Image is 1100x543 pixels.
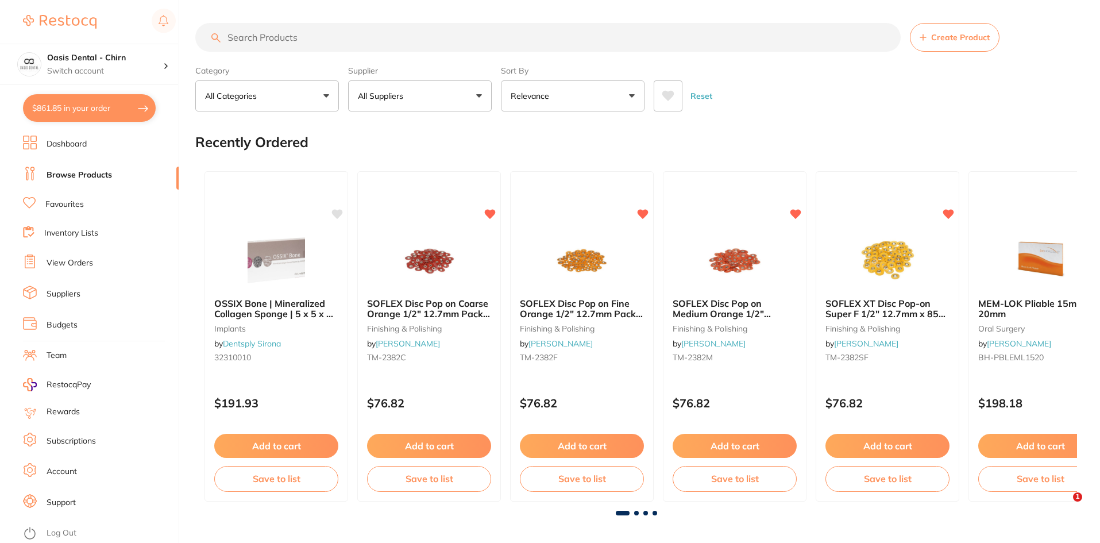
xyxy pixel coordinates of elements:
[673,396,797,410] p: $76.82
[214,338,281,349] span: by
[528,338,593,349] a: [PERSON_NAME]
[47,436,96,447] a: Subscriptions
[825,324,950,333] small: finishing & polishing
[1049,492,1077,520] iframe: Intercom live chat
[195,23,901,52] input: Search Products
[687,80,716,111] button: Reset
[987,338,1051,349] a: [PERSON_NAME]
[910,23,999,52] button: Create Product
[45,199,84,210] a: Favourites
[520,338,593,349] span: by
[545,232,619,289] img: SOFLEX Disc Pop on Fine Orange 1/2" 12.7mm Pack of 85
[520,466,644,491] button: Save to list
[47,170,112,181] a: Browse Products
[47,257,93,269] a: View Orders
[673,434,797,458] button: Add to cart
[47,66,163,77] p: Switch account
[47,288,80,300] a: Suppliers
[681,338,746,349] a: [PERSON_NAME]
[367,434,491,458] button: Add to cart
[392,232,466,289] img: SOFLEX Disc Pop on Coarse Orange 1/2" 12.7mm Pack of 85
[673,466,797,491] button: Save to list
[978,338,1051,349] span: by
[214,466,338,491] button: Save to list
[214,324,338,333] small: implants
[367,466,491,491] button: Save to list
[23,15,97,29] img: Restocq Logo
[47,350,67,361] a: Team
[239,232,314,289] img: OSSIX Bone | Mineralized Collagen Sponge | 5 x 5 x 10 mm (0.25 cc)
[47,466,77,477] a: Account
[23,94,156,122] button: $861.85 in your order
[223,338,281,349] a: Dentsply Sirona
[18,53,41,76] img: Oasis Dental - Chirn
[825,338,898,349] span: by
[47,406,80,418] a: Rewards
[195,134,308,151] h2: Recently Ordered
[501,66,644,76] label: Sort By
[673,324,797,333] small: finishing & polishing
[23,378,91,391] a: RestocqPay
[825,353,950,362] small: TM-2382SF
[47,138,87,150] a: Dashboard
[825,396,950,410] p: $76.82
[376,338,440,349] a: [PERSON_NAME]
[520,353,644,362] small: TM-2382F
[47,527,76,539] a: Log Out
[358,90,408,102] p: All Suppliers
[367,298,491,319] b: SOFLEX Disc Pop on Coarse Orange 1/2" 12.7mm Pack of 85
[673,353,797,362] small: TM-2382M
[195,80,339,111] button: All Categories
[214,353,338,362] small: 32310010
[367,324,491,333] small: finishing & polishing
[1003,232,1078,289] img: MEM-LOK Pliable 15mm x 20mm
[673,298,797,319] b: SOFLEX Disc Pop on Medium Orange 1/2" 12.7mm Pack of 85
[23,378,37,391] img: RestocqPay
[47,497,76,509] a: Support
[195,66,339,76] label: Category
[214,434,338,458] button: Add to cart
[825,434,950,458] button: Add to cart
[214,396,338,410] p: $191.93
[501,80,644,111] button: Relevance
[520,396,644,410] p: $76.82
[23,9,97,35] a: Restocq Logo
[367,396,491,410] p: $76.82
[214,298,338,319] b: OSSIX Bone | Mineralized Collagen Sponge | 5 x 5 x 10 mm (0.25 cc)
[348,66,492,76] label: Supplier
[47,379,91,391] span: RestocqPay
[47,52,163,64] h4: Oasis Dental - Chirn
[825,466,950,491] button: Save to list
[23,525,175,543] button: Log Out
[825,298,950,319] b: SOFLEX XT Disc Pop-on Super F 1/2" 12.7mm x 85 Orange
[520,324,644,333] small: finishing & polishing
[520,298,644,319] b: SOFLEX Disc Pop on Fine Orange 1/2" 12.7mm Pack of 85
[1073,492,1082,502] span: 1
[44,228,98,239] a: Inventory Lists
[205,90,261,102] p: All Categories
[367,338,440,349] span: by
[834,338,898,349] a: [PERSON_NAME]
[47,319,78,331] a: Budgets
[931,33,990,42] span: Create Product
[520,434,644,458] button: Add to cart
[511,90,554,102] p: Relevance
[850,232,925,289] img: SOFLEX XT Disc Pop-on Super F 1/2" 12.7mm x 85 Orange
[367,353,491,362] small: TM-2382C
[348,80,492,111] button: All Suppliers
[697,232,772,289] img: SOFLEX Disc Pop on Medium Orange 1/2" 12.7mm Pack of 85
[673,338,746,349] span: by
